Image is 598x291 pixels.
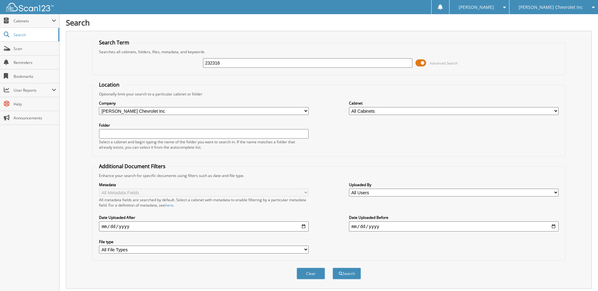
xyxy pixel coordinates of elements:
span: [PERSON_NAME] Chevrolet Inc [519,5,583,9]
label: Uploaded By [349,182,559,187]
div: Select a cabinet and begin typing the name of the folder you want to search in. If the name match... [99,139,309,150]
div: Searches all cabinets, folders, files, metadata, and keywords [96,49,561,54]
span: Help [14,101,56,107]
span: [PERSON_NAME] [459,5,494,9]
span: Scan [14,46,56,51]
h1: Search [66,17,592,28]
legend: Search Term [96,39,132,46]
span: Cabinets [14,18,52,24]
label: Company [99,100,309,106]
label: Metadata [99,182,309,187]
div: All metadata fields are searched by default. Select a cabinet with metadata to enable filtering b... [99,197,309,208]
input: end [349,221,559,231]
span: Announcements [14,115,56,121]
a: here [165,203,173,208]
legend: Location [96,81,123,88]
legend: Additional Document Filters [96,163,169,170]
div: Optionally limit your search to a particular cabinet or folder [96,91,561,97]
input: start [99,221,309,231]
label: File type [99,239,309,244]
label: Date Uploaded Before [349,215,559,220]
span: Search [14,32,55,37]
span: Reminders [14,60,56,65]
label: Folder [99,123,309,128]
img: scan123-logo-white.svg [6,3,54,11]
button: Clear [297,268,325,279]
span: Bookmarks [14,74,56,79]
div: Enhance your search for specific documents using filters such as date and file type. [96,173,561,178]
button: Search [333,268,361,279]
span: User Reports [14,88,52,93]
span: Advanced Search [430,61,458,66]
label: Date Uploaded After [99,215,309,220]
label: Cabinet [349,100,559,106]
